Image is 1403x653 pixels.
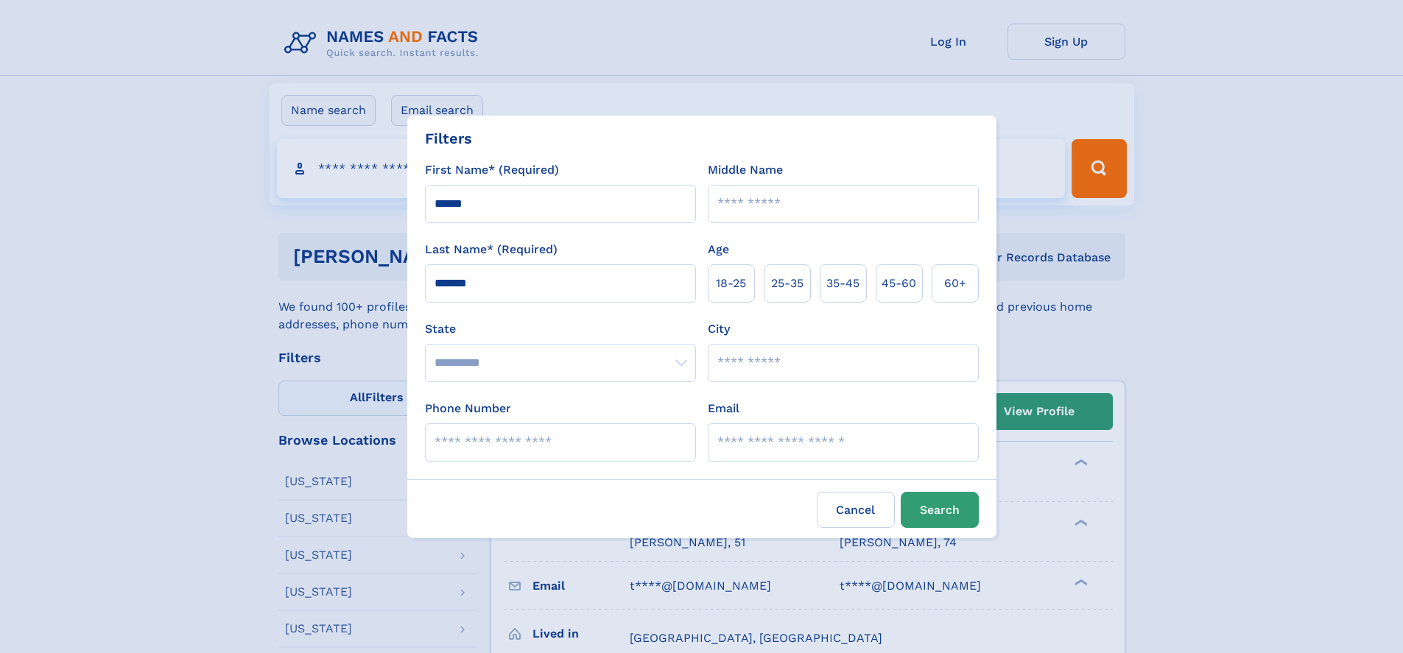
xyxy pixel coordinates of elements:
[771,275,804,292] span: 25‑35
[716,275,746,292] span: 18‑25
[901,492,979,528] button: Search
[708,400,739,417] label: Email
[708,161,783,179] label: Middle Name
[817,492,895,528] label: Cancel
[425,161,559,179] label: First Name* (Required)
[425,127,472,149] div: Filters
[826,275,859,292] span: 35‑45
[425,320,696,338] label: State
[425,241,558,258] label: Last Name* (Required)
[882,275,916,292] span: 45‑60
[425,400,511,417] label: Phone Number
[708,241,729,258] label: Age
[708,320,730,338] label: City
[944,275,966,292] span: 60+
